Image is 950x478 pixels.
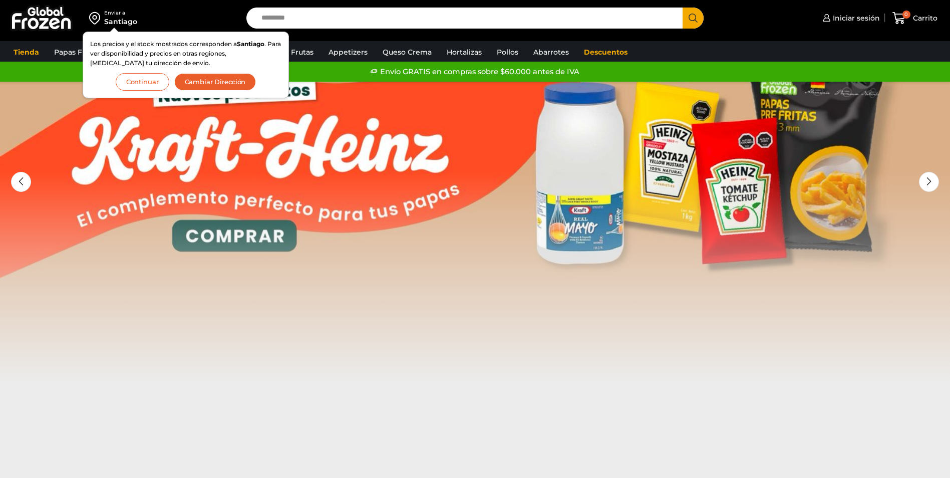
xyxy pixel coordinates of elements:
[683,8,704,29] button: Search button
[237,40,264,48] strong: Santiago
[820,8,880,28] a: Iniciar sesión
[528,43,574,62] a: Abarrotes
[89,10,104,27] img: address-field-icon.svg
[830,13,880,23] span: Iniciar sesión
[492,43,523,62] a: Pollos
[116,73,169,91] button: Continuar
[104,17,137,27] div: Santiago
[9,43,44,62] a: Tienda
[442,43,487,62] a: Hortalizas
[174,73,256,91] button: Cambiar Dirección
[49,43,103,62] a: Papas Fritas
[902,11,910,19] span: 0
[919,172,939,192] div: Next slide
[104,10,137,17] div: Enviar a
[378,43,437,62] a: Queso Crema
[90,39,281,68] p: Los precios y el stock mostrados corresponden a . Para ver disponibilidad y precios en otras regi...
[890,7,940,30] a: 0 Carrito
[910,13,937,23] span: Carrito
[324,43,373,62] a: Appetizers
[11,172,31,192] div: Previous slide
[579,43,632,62] a: Descuentos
